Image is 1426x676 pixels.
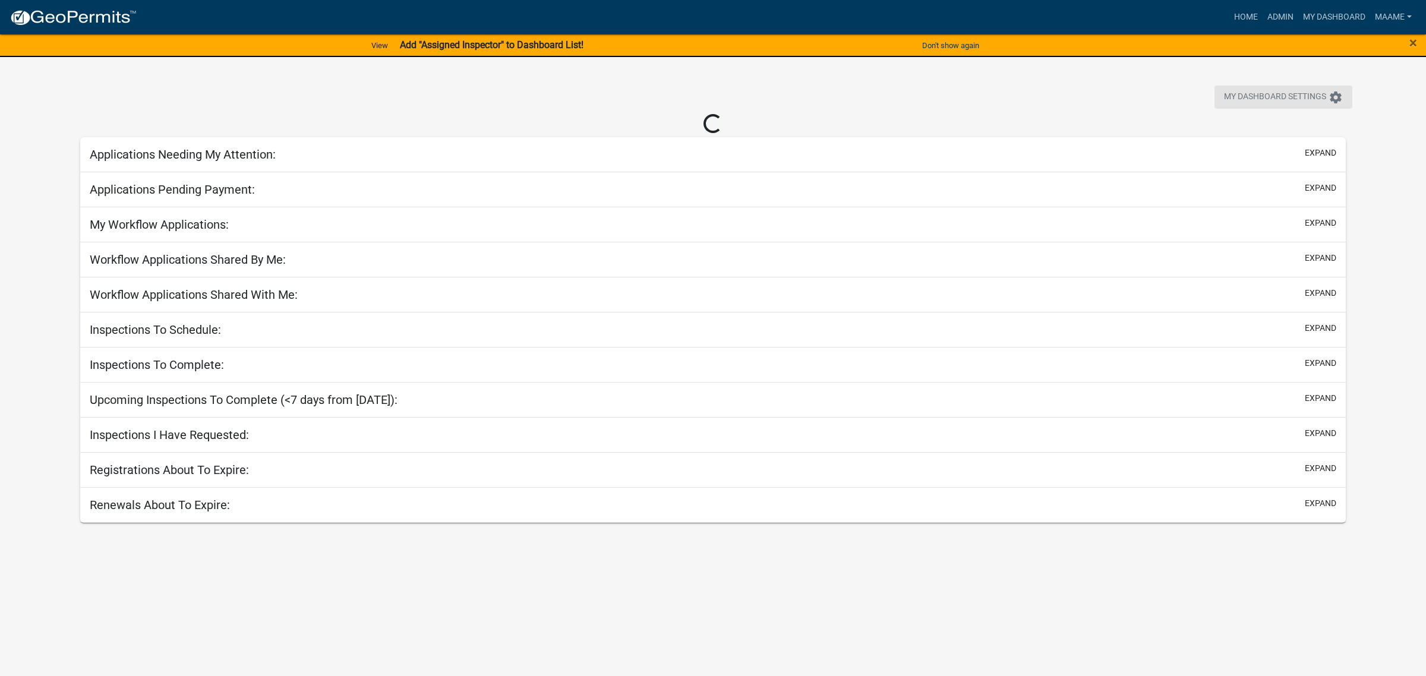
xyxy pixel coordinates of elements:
strong: Add "Assigned Inspector" to Dashboard List! [400,39,583,50]
h5: Renewals About To Expire: [90,498,230,512]
h5: Inspections I Have Requested: [90,428,249,442]
button: expand [1305,497,1336,510]
button: Don't show again [917,36,984,55]
span: × [1409,34,1417,51]
a: Maame [1370,6,1416,29]
button: expand [1305,357,1336,369]
button: expand [1305,182,1336,194]
a: Home [1229,6,1263,29]
button: expand [1305,147,1336,159]
h5: Upcoming Inspections To Complete (<7 days from [DATE]): [90,393,397,407]
button: expand [1305,252,1336,264]
button: expand [1305,322,1336,334]
button: expand [1305,287,1336,299]
a: My Dashboard [1298,6,1370,29]
button: My Dashboard Settingssettings [1214,86,1352,109]
button: expand [1305,217,1336,229]
button: Close [1409,36,1417,50]
a: Admin [1263,6,1298,29]
h5: Workflow Applications Shared By Me: [90,252,286,267]
span: My Dashboard Settings [1224,90,1326,105]
h5: Applications Pending Payment: [90,182,255,197]
button: expand [1305,462,1336,475]
i: settings [1329,90,1343,105]
h5: My Workflow Applications: [90,217,229,232]
h5: Applications Needing My Attention: [90,147,276,162]
button: expand [1305,392,1336,405]
button: expand [1305,427,1336,440]
h5: Registrations About To Expire: [90,463,249,477]
h5: Inspections To Schedule: [90,323,221,337]
h5: Workflow Applications Shared With Me: [90,288,298,302]
h5: Inspections To Complete: [90,358,224,372]
a: View [367,36,393,55]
